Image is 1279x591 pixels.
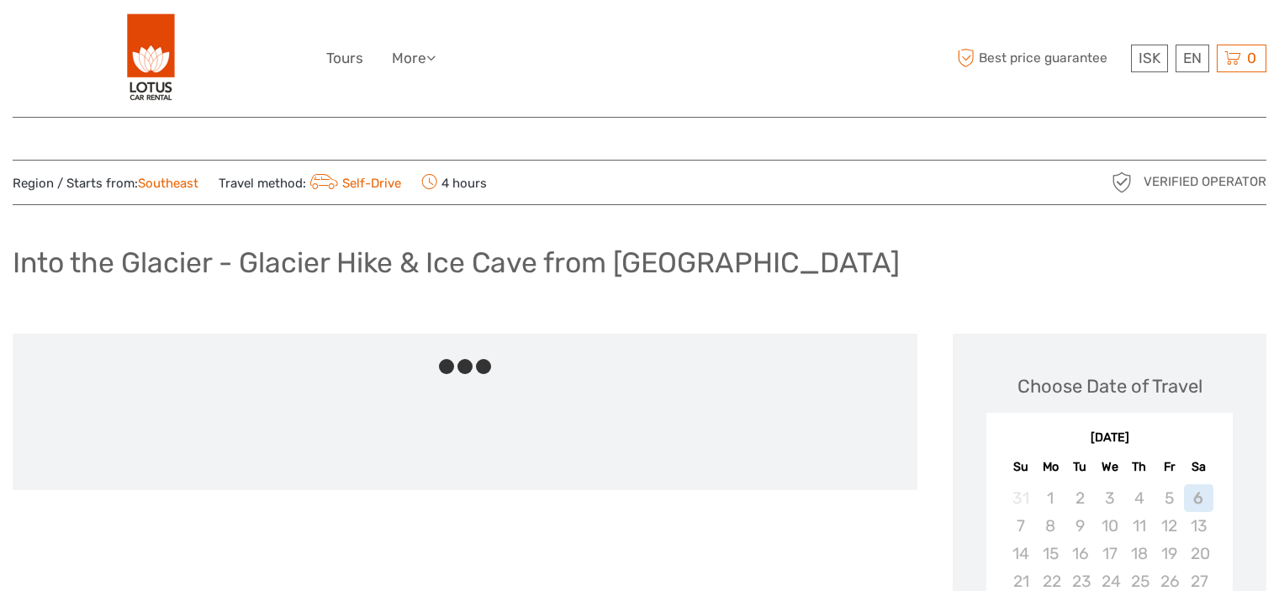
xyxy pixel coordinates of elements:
[1245,50,1259,66] span: 0
[127,13,176,104] img: 443-e2bd2384-01f0-477a-b1bf-f993e7f52e7d_logo_big.png
[1124,484,1154,512] div: Not available Thursday, September 4th, 2025
[1036,512,1065,540] div: Not available Monday, September 8th, 2025
[1036,540,1065,567] div: Not available Monday, September 15th, 2025
[1184,540,1213,567] div: Not available Saturday, September 20th, 2025
[1154,540,1183,567] div: Not available Friday, September 19th, 2025
[306,176,401,191] a: Self-Drive
[13,175,198,193] span: Region / Starts from:
[219,171,401,194] span: Travel method:
[138,176,198,191] a: Southeast
[1036,484,1065,512] div: Not available Monday, September 1st, 2025
[1154,484,1183,512] div: Not available Friday, September 5th, 2025
[1124,456,1154,478] div: Th
[392,46,436,71] a: More
[1108,169,1135,196] img: verified_operator_grey_128.png
[1184,456,1213,478] div: Sa
[1095,456,1124,478] div: We
[1144,173,1266,191] span: Verified Operator
[326,46,363,71] a: Tours
[1065,512,1095,540] div: Not available Tuesday, September 9th, 2025
[1036,456,1065,478] div: Mo
[1017,373,1202,399] div: Choose Date of Travel
[1065,484,1095,512] div: Not available Tuesday, September 2nd, 2025
[1184,512,1213,540] div: Not available Saturday, September 13th, 2025
[1006,484,1035,512] div: Not available Sunday, August 31st, 2025
[1006,456,1035,478] div: Su
[13,245,900,280] h1: Into the Glacier - Glacier Hike & Ice Cave from [GEOGRAPHIC_DATA]
[986,430,1233,447] div: [DATE]
[421,171,487,194] span: 4 hours
[1124,512,1154,540] div: Not available Thursday, September 11th, 2025
[1006,540,1035,567] div: Not available Sunday, September 14th, 2025
[1065,456,1095,478] div: Tu
[1154,456,1183,478] div: Fr
[1184,484,1213,512] div: Not available Saturday, September 6th, 2025
[1095,484,1124,512] div: Not available Wednesday, September 3rd, 2025
[1124,540,1154,567] div: Not available Thursday, September 18th, 2025
[1006,512,1035,540] div: Not available Sunday, September 7th, 2025
[1065,540,1095,567] div: Not available Tuesday, September 16th, 2025
[1176,45,1209,72] div: EN
[953,45,1127,72] span: Best price guarantee
[1095,540,1124,567] div: Not available Wednesday, September 17th, 2025
[1095,512,1124,540] div: Not available Wednesday, September 10th, 2025
[1139,50,1160,66] span: ISK
[1154,512,1183,540] div: Not available Friday, September 12th, 2025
